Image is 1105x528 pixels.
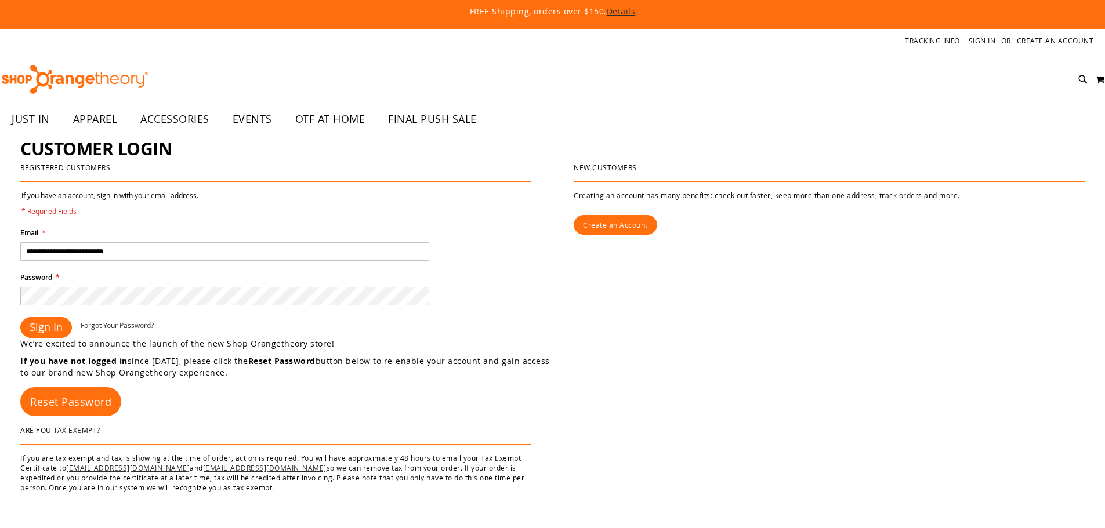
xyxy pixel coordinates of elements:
span: OTF AT HOME [295,106,365,132]
span: Email [20,228,38,238]
legend: If you have an account, sign in with your email address. [20,191,200,216]
strong: If you have not logged in [20,355,128,366]
a: Create an Account [574,215,657,235]
strong: Are You Tax Exempt? [20,425,100,435]
span: Create an Account [583,220,648,230]
span: Forgot Your Password? [81,321,154,330]
a: Forgot Your Password? [81,321,154,330]
a: [EMAIL_ADDRESS][DOMAIN_NAME] [203,463,327,472]
span: APPAREL [73,106,118,132]
a: Details [607,6,636,17]
p: Creating an account has many benefits: check out faster, keep more than one address, track orders... [574,191,1085,201]
a: Create an Account [1017,36,1094,46]
a: OTF AT HOME [284,106,377,133]
strong: New Customers [574,163,637,172]
a: [EMAIL_ADDRESS][DOMAIN_NAME] [66,463,190,472]
p: If you are tax exempt and tax is showing at the time of order, action is required. You will have ... [20,453,531,493]
p: We’re excited to announce the launch of the new Shop Orangetheory store! [20,338,553,349]
p: FREE Shipping, orders over $150. [205,6,901,17]
span: ACCESSORIES [140,106,209,132]
a: EVENTS [221,106,284,133]
span: Password [20,272,52,282]
span: Reset Password [30,395,111,409]
span: Sign In [30,320,63,334]
span: JUST IN [12,106,50,132]
a: ACCESSORIES [129,106,221,133]
a: Sign In [969,36,996,46]
a: Tracking Info [905,36,960,46]
a: FINAL PUSH SALE [376,106,488,133]
span: FINAL PUSH SALE [388,106,477,132]
span: EVENTS [233,106,272,132]
a: Reset Password [20,387,121,416]
strong: Registered Customers [20,163,110,172]
button: Sign In [20,317,72,338]
a: APPAREL [61,106,129,133]
p: since [DATE], please click the button below to re-enable your account and gain access to our bran... [20,355,553,378]
span: Customer Login [20,137,172,161]
strong: Reset Password [248,355,316,366]
span: * Required Fields [21,206,198,216]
